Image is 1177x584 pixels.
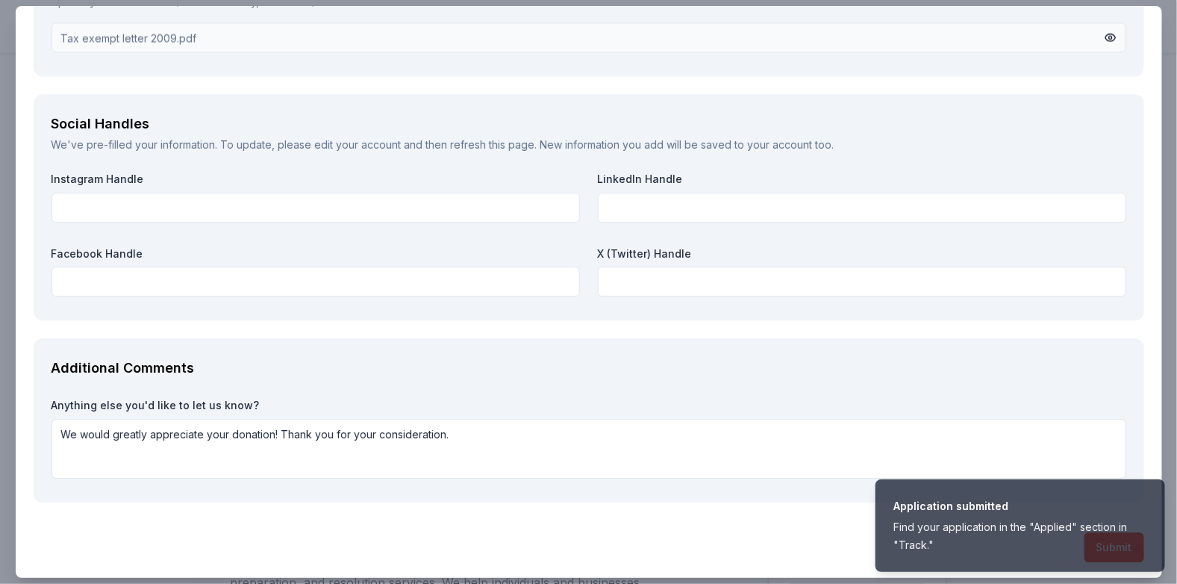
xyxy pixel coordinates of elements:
[598,172,1126,187] label: LinkedIn Handle
[893,518,1147,554] div: Find your application in the "Applied" section in "Track."
[51,172,580,187] label: Instagram Handle
[51,112,1126,136] div: Social Handles
[598,246,1126,261] label: X (Twitter) Handle
[51,356,1126,380] div: Additional Comments
[893,497,1147,515] div: Application submitted
[315,138,402,151] a: edit your account
[51,136,1126,154] div: We've pre-filled your information. To update, please and then refresh this page. New information ...
[51,419,1126,479] textarea: We would greatly appreciate your donation! Thank you for your consideration.
[51,398,1126,413] label: Anything else you'd like to let us know?
[61,29,197,46] div: Tax exempt letter 2009.pdf
[51,246,580,261] label: Facebook Handle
